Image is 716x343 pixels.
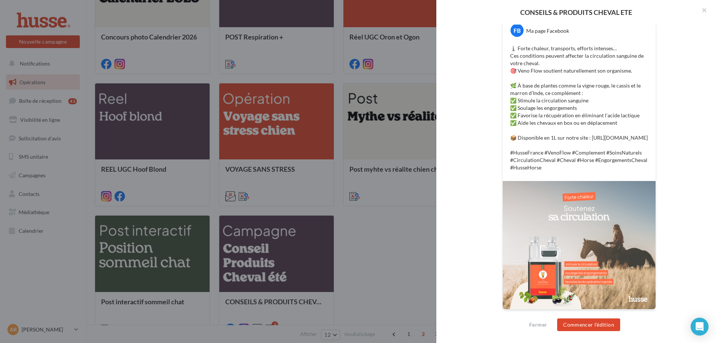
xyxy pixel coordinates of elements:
[526,320,550,329] button: Fermer
[557,318,620,331] button: Commencer l'édition
[691,318,709,336] div: Open Intercom Messenger
[502,309,656,319] div: La prévisualisation est non-contractuelle
[526,27,569,35] div: Ma page Facebook
[511,24,524,37] div: FB
[448,9,704,16] div: CONSEILS & PRODUITS CHEVAL ETE
[510,45,648,171] p: 🌡️ Forte chaleur, transports, efforts intenses… Ces conditions peuvent affecter la circulation sa...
